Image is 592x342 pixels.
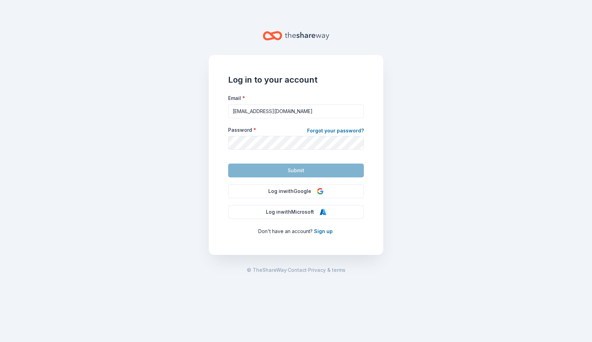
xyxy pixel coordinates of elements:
label: Email [228,95,245,102]
a: Contact [288,266,307,274]
a: Sign up [314,228,333,234]
span: © TheShareWay [247,267,286,273]
a: Forgot your password? [307,127,364,136]
a: Privacy & terms [308,266,346,274]
h1: Log in to your account [228,74,364,85]
img: Microsoft Logo [320,209,326,215]
img: Google Logo [317,188,324,195]
button: Log inwithMicrosoft [228,205,364,219]
span: Don ' t have an account? [258,228,313,234]
label: Password [228,127,256,133]
span: · · [247,266,346,274]
button: Log inwithGoogle [228,184,364,198]
a: Home [263,28,329,44]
